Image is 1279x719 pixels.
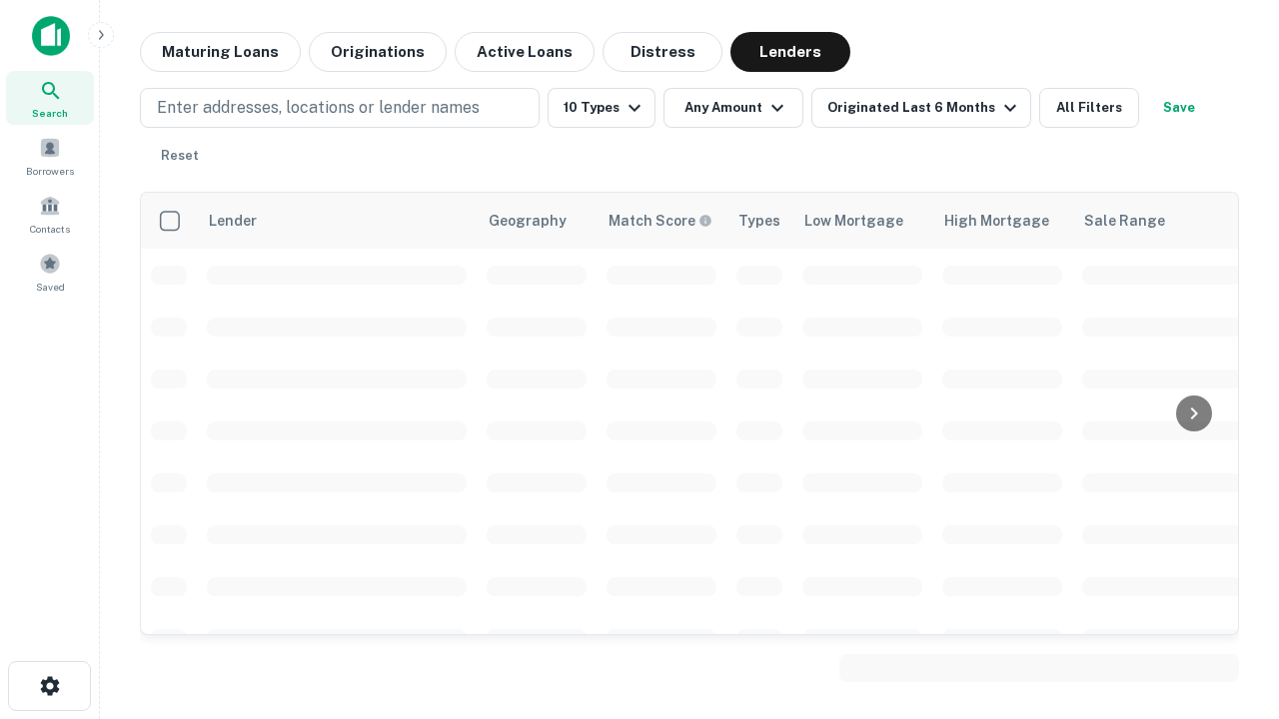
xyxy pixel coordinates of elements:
button: Originated Last 6 Months [811,88,1031,128]
button: Maturing Loans [140,32,301,72]
img: capitalize-icon.png [32,16,70,56]
button: Active Loans [455,32,595,72]
p: Enter addresses, locations or lender names [157,96,480,120]
h6: Match Score [609,210,708,232]
th: Low Mortgage [792,193,932,249]
th: Lender [197,193,477,249]
div: Lender [209,209,257,233]
th: Capitalize uses an advanced AI algorithm to match your search with the best lender. The match sco... [597,193,726,249]
iframe: Chat Widget [1179,559,1279,655]
button: Lenders [730,32,850,72]
button: Distress [603,32,722,72]
button: All Filters [1039,88,1139,128]
th: Sale Range [1072,193,1252,249]
div: Geography [489,209,567,233]
span: Contacts [30,221,70,237]
a: Search [6,71,94,125]
div: Sale Range [1084,209,1165,233]
a: Contacts [6,187,94,241]
span: Saved [36,279,65,295]
button: Save your search to get updates of matches that match your search criteria. [1147,88,1211,128]
th: Types [726,193,792,249]
button: Enter addresses, locations or lender names [140,88,540,128]
span: Search [32,105,68,121]
span: Borrowers [26,163,74,179]
a: Borrowers [6,129,94,183]
div: Capitalize uses an advanced AI algorithm to match your search with the best lender. The match sco... [609,210,712,232]
th: Geography [477,193,597,249]
button: Originations [309,32,447,72]
div: Low Mortgage [804,209,903,233]
button: Reset [148,136,212,176]
div: High Mortgage [944,209,1049,233]
div: Originated Last 6 Months [827,96,1022,120]
button: Any Amount [663,88,803,128]
th: High Mortgage [932,193,1072,249]
a: Saved [6,245,94,299]
button: 10 Types [548,88,655,128]
div: Types [738,209,780,233]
